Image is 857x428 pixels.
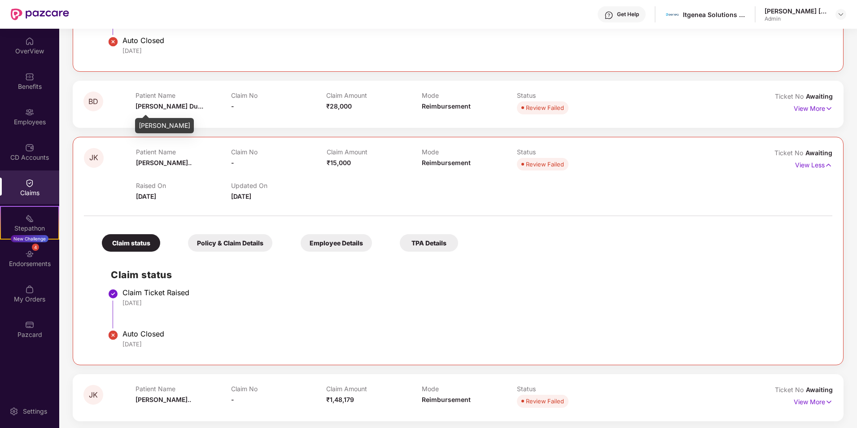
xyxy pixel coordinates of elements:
[88,98,98,105] span: BD
[805,149,832,157] span: Awaiting
[526,103,564,112] div: Review Failed
[25,320,34,329] img: svg+xml;base64,PHN2ZyBpZD0iUGF6Y2FyZCIgeG1sbnM9Imh0dHA6Ly93d3cudzMub3JnLzIwMDAvc3ZnIiB3aWR0aD0iMj...
[231,192,251,200] span: [DATE]
[326,92,422,99] p: Claim Amount
[526,397,564,406] div: Review Failed
[25,214,34,223] img: svg+xml;base64,PHN2ZyB4bWxucz0iaHR0cDovL3d3dy53My5vcmcvMjAwMC9zdmciIHdpZHRoPSIyMSIgaGVpZ2h0PSIyMC...
[806,386,833,393] span: Awaiting
[25,72,34,81] img: svg+xml;base64,PHN2ZyBpZD0iQmVuZWZpdHMiIHhtbG5zPSJodHRwOi8vd3d3LnczLm9yZy8yMDAwL3N2ZyIgd2lkdGg9Ij...
[25,179,34,188] img: svg+xml;base64,PHN2ZyBpZD0iQ2xhaW0iIHhtbG5zPSJodHRwOi8vd3d3LnczLm9yZy8yMDAwL3N2ZyIgd2lkdGg9IjIwIi...
[326,396,354,403] span: ₹1,48,179
[102,234,160,252] div: Claim status
[135,118,194,133] div: [PERSON_NAME]
[136,148,231,156] p: Patient Name
[795,158,832,170] p: View Less
[25,143,34,152] img: svg+xml;base64,PHN2ZyBpZD0iQ0RfQWNjb3VudHMiIGRhdGEtbmFtZT0iQ0QgQWNjb3VudHMiIHhtbG5zPSJodHRwOi8vd3...
[25,37,34,46] img: svg+xml;base64,PHN2ZyBpZD0iSG9tZSIgeG1sbnM9Imh0dHA6Ly93d3cudzMub3JnLzIwMDAvc3ZnIiB3aWR0aD0iMjAiIG...
[604,11,613,20] img: svg+xml;base64,PHN2ZyBpZD0iSGVscC0zMngzMiIgeG1sbnM9Imh0dHA6Ly93d3cudzMub3JnLzIwMDAvc3ZnIiB3aWR0aD...
[526,160,564,169] div: Review Failed
[794,395,833,407] p: View More
[765,15,827,22] div: Admin
[25,249,34,258] img: svg+xml;base64,PHN2ZyBpZD0iRW5kb3JzZW1lbnRzIiB4bWxucz0iaHR0cDovL3d3dy53My5vcmcvMjAwMC9zdmciIHdpZH...
[1,224,58,233] div: Stepathon
[136,102,203,110] span: [PERSON_NAME] Du...
[111,267,823,282] h2: Claim status
[683,10,746,19] div: Itgenea Solutions Private Limited
[825,397,833,407] img: svg+xml;base64,PHN2ZyB4bWxucz0iaHR0cDovL3d3dy53My5vcmcvMjAwMC9zdmciIHdpZHRoPSIxNyIgaGVpZ2h0PSIxNy...
[108,330,118,341] img: svg+xml;base64,PHN2ZyBpZD0iU3RlcC1Eb25lLTIweDIwIiB4bWxucz0iaHR0cDovL3d3dy53My5vcmcvMjAwMC9zdmciIH...
[825,104,833,114] img: svg+xml;base64,PHN2ZyB4bWxucz0iaHR0cDovL3d3dy53My5vcmcvMjAwMC9zdmciIHdpZHRoPSIxNyIgaGVpZ2h0PSIxNy...
[122,340,823,348] div: [DATE]
[231,385,327,393] p: Claim No
[422,102,471,110] span: Reimbursement
[326,385,422,393] p: Claim Amount
[136,182,231,189] p: Raised On
[25,108,34,117] img: svg+xml;base64,PHN2ZyBpZD0iRW1wbG95ZWVzIiB4bWxucz0iaHR0cDovL3d3dy53My5vcmcvMjAwMC9zdmciIHdpZHRoPS...
[89,154,98,162] span: JK
[775,386,806,393] span: Ticket No
[301,234,372,252] div: Employee Details
[136,396,191,403] span: [PERSON_NAME]..
[422,159,471,166] span: Reimbursement
[422,396,471,403] span: Reimbursement
[422,92,517,99] p: Mode
[25,285,34,294] img: svg+xml;base64,PHN2ZyBpZD0iTXlfT3JkZXJzIiBkYXRhLW5hbWU9Ik15IE9yZGVycyIgeG1sbnM9Imh0dHA6Ly93d3cudz...
[231,92,327,99] p: Claim No
[422,148,517,156] p: Mode
[837,11,844,18] img: svg+xml;base64,PHN2ZyBpZD0iRHJvcGRvd24tMzJ4MzIiIHhtbG5zPSJodHRwOi8vd3d3LnczLm9yZy8yMDAwL3N2ZyIgd2...
[188,234,272,252] div: Policy & Claim Details
[122,299,823,307] div: [DATE]
[327,148,422,156] p: Claim Amount
[9,407,18,416] img: svg+xml;base64,PHN2ZyBpZD0iU2V0dGluZy0yMHgyMCIgeG1sbnM9Imh0dHA6Ly93d3cudzMub3JnLzIwMDAvc3ZnIiB3aW...
[825,160,832,170] img: svg+xml;base64,PHN2ZyB4bWxucz0iaHR0cDovL3d3dy53My5vcmcvMjAwMC9zdmciIHdpZHRoPSIxNyIgaGVpZ2h0PSIxNy...
[327,159,351,166] span: ₹15,000
[122,329,823,338] div: Auto Closed
[122,36,823,45] div: Auto Closed
[806,92,833,100] span: Awaiting
[122,288,823,297] div: Claim Ticket Raised
[517,385,612,393] p: Status
[794,101,833,114] p: View More
[326,102,352,110] span: ₹28,000
[617,11,639,18] div: Get Help
[136,385,231,393] p: Patient Name
[11,235,48,242] div: New Challenge
[422,385,517,393] p: Mode
[765,7,827,15] div: [PERSON_NAME] [PERSON_NAME]
[108,36,118,47] img: svg+xml;base64,PHN2ZyBpZD0iU3RlcC1Eb25lLTIweDIwIiB4bWxucz0iaHR0cDovL3d3dy53My5vcmcvMjAwMC9zdmciIH...
[32,244,39,251] div: 4
[517,148,612,156] p: Status
[231,182,326,189] p: Updated On
[517,92,612,99] p: Status
[231,396,234,403] span: -
[89,391,98,399] span: JK
[136,192,156,200] span: [DATE]
[775,92,806,100] span: Ticket No
[774,149,805,157] span: Ticket No
[231,102,234,110] span: -
[122,47,823,55] div: [DATE]
[11,9,69,20] img: New Pazcare Logo
[136,159,192,166] span: [PERSON_NAME]..
[666,8,679,21] img: 106931595_3072030449549100_5699994001076542286_n.png
[231,148,326,156] p: Claim No
[108,288,118,299] img: svg+xml;base64,PHN2ZyBpZD0iU3RlcC1Eb25lLTMyeDMyIiB4bWxucz0iaHR0cDovL3d3dy53My5vcmcvMjAwMC9zdmciIH...
[136,92,231,99] p: Patient Name
[20,407,50,416] div: Settings
[231,159,234,166] span: -
[400,234,458,252] div: TPA Details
